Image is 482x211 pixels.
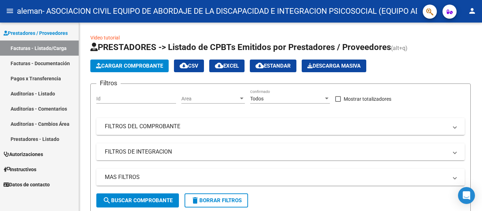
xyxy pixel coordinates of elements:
button: Cargar Comprobante [90,60,169,72]
span: PRESTADORES -> Listado de CPBTs Emitidos por Prestadores / Proveedores [90,42,391,52]
a: Video tutorial [90,35,120,41]
mat-expansion-panel-header: MAS FILTROS [96,169,465,186]
mat-icon: cloud_download [255,61,264,70]
button: Borrar Filtros [185,193,248,207]
mat-icon: person [468,7,476,15]
button: Buscar Comprobante [96,193,179,207]
mat-panel-title: FILTROS DE INTEGRACION [105,148,448,156]
button: Descarga Masiva [302,60,366,72]
span: CSV [180,63,198,69]
span: Instructivos [4,166,36,173]
span: Autorizaciones [4,150,43,158]
span: Mostrar totalizadores [344,95,391,103]
mat-icon: search [103,196,111,205]
div: Open Intercom Messenger [458,187,475,204]
mat-icon: menu [6,7,14,15]
span: Cargar Comprobante [96,63,163,69]
span: Prestadores / Proveedores [4,29,68,37]
app-download-masive: Descarga masiva de comprobantes (adjuntos) [302,60,366,72]
button: Estandar [250,60,296,72]
span: EXCEL [215,63,239,69]
span: Area [181,96,239,102]
span: aleman [17,4,42,19]
span: Borrar Filtros [191,197,242,204]
span: - ASOCIACION CIVIL EQUIPO DE ABORDAJE DE LA DISCAPACIDAD E INTEGRACION PSICOSOCIAL (EQUIPO ADIP) [42,4,430,19]
span: Buscar Comprobante [103,197,173,204]
span: (alt+q) [391,45,408,51]
span: Datos de contacto [4,181,50,188]
mat-expansion-panel-header: FILTROS DEL COMPROBANTE [96,118,465,135]
mat-panel-title: MAS FILTROS [105,173,448,181]
span: Descarga Masiva [307,63,361,69]
h3: Filtros [96,78,121,88]
mat-icon: cloud_download [215,61,223,70]
button: CSV [174,60,204,72]
mat-panel-title: FILTROS DEL COMPROBANTE [105,123,448,130]
mat-icon: delete [191,196,199,205]
button: EXCEL [209,60,245,72]
mat-icon: cloud_download [180,61,188,70]
mat-expansion-panel-header: FILTROS DE INTEGRACION [96,143,465,160]
span: Estandar [255,63,291,69]
span: Todos [250,96,264,101]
